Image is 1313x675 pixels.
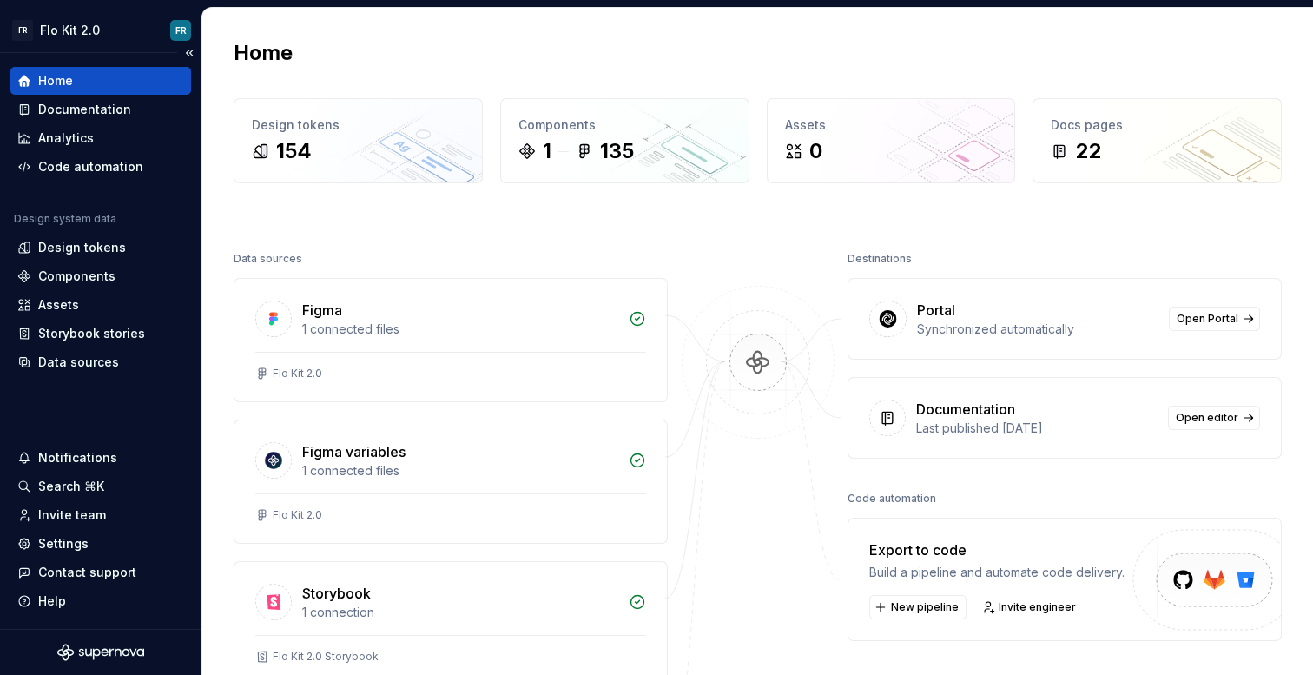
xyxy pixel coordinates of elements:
div: FR [12,20,33,41]
a: Figma variables1 connected filesFlo Kit 2.0 [234,420,668,544]
button: New pipeline [869,595,967,619]
span: Open Portal [1177,312,1238,326]
div: Documentation [916,399,1015,420]
a: Home [10,67,191,95]
div: Build a pipeline and automate code delivery. [869,564,1125,581]
div: Assets [38,296,79,314]
div: Storybook [302,583,371,604]
div: Home [38,72,73,89]
div: Design system data [14,212,116,226]
div: Code automation [848,486,936,511]
h2: Home [234,39,293,67]
div: Design tokens [38,239,126,256]
div: Settings [38,535,89,553]
div: Design tokens [252,116,465,134]
a: Code automation [10,153,191,181]
div: 0 [809,137,822,165]
svg: Supernova Logo [57,644,144,661]
a: Docs pages22 [1033,98,1282,183]
div: Assets [785,116,998,134]
a: Documentation [10,96,191,123]
span: Open editor [1176,411,1238,425]
span: New pipeline [891,600,959,614]
div: 135 [600,137,634,165]
div: 1 connected files [302,321,618,338]
div: Flo Kit 2.0 [273,367,322,381]
a: Components1135 [500,98,749,183]
div: Figma [302,300,342,321]
div: Synchronized automatically [917,321,1158,338]
div: 154 [276,137,312,165]
button: Collapse sidebar [177,41,201,65]
span: Invite engineer [999,600,1076,614]
button: FRFlo Kit 2.0FR [3,11,198,49]
div: Figma variables [302,441,406,462]
div: Export to code [869,539,1125,560]
div: Invite team [38,506,106,524]
div: Notifications [38,449,117,467]
div: Components [38,268,115,285]
div: FR [175,23,187,37]
div: Documentation [38,101,131,118]
div: Destinations [848,247,912,271]
div: Data sources [234,247,302,271]
a: Invite engineer [977,595,1084,619]
div: Analytics [38,129,94,147]
div: Contact support [38,564,136,581]
div: Flo Kit 2.0 [40,22,100,39]
div: 1 connected files [302,462,618,480]
div: Search ⌘K [38,478,104,495]
a: Open Portal [1169,307,1260,331]
div: Code automation [38,158,143,175]
a: Design tokens154 [234,98,483,183]
a: Open editor [1168,406,1260,430]
div: 1 connection [302,604,618,621]
button: Help [10,587,191,615]
div: Help [38,592,66,610]
a: Components [10,262,191,290]
div: Docs pages [1051,116,1264,134]
a: Settings [10,530,191,558]
div: 22 [1075,137,1101,165]
a: Data sources [10,348,191,376]
a: Analytics [10,124,191,152]
button: Search ⌘K [10,473,191,500]
a: Invite team [10,501,191,529]
button: Notifications [10,444,191,472]
div: Flo Kit 2.0 Storybook [273,650,379,664]
div: Portal [917,300,955,321]
div: Last published [DATE] [916,420,1158,437]
a: Assets [10,291,191,319]
a: Design tokens [10,234,191,261]
div: 1 [543,137,551,165]
div: Components [518,116,731,134]
a: Storybook stories [10,320,191,347]
button: Contact support [10,559,191,586]
div: Data sources [38,354,119,371]
div: Storybook stories [38,325,145,342]
a: Figma1 connected filesFlo Kit 2.0 [234,278,668,402]
div: Flo Kit 2.0 [273,508,322,522]
a: Assets0 [767,98,1016,183]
